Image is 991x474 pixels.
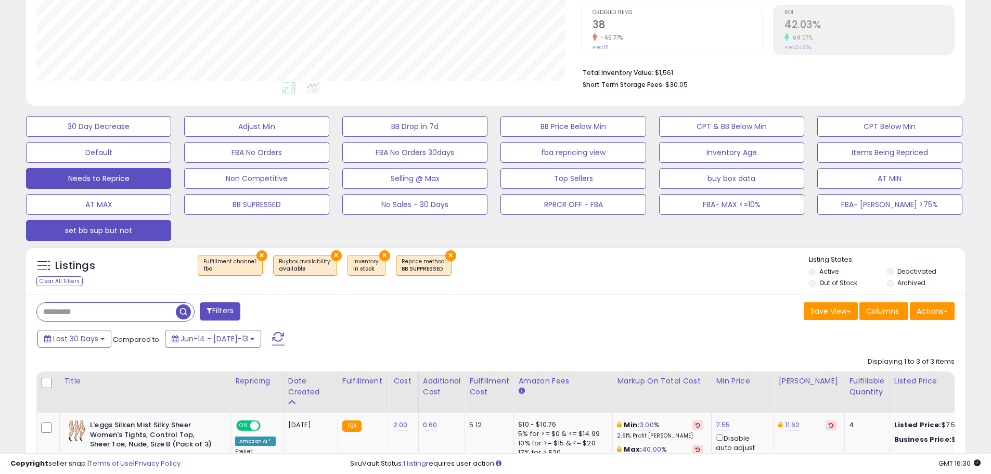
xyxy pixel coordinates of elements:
[897,278,925,287] label: Archived
[518,439,604,448] div: 10% for >= $15 & <= $20
[785,420,800,430] a: 11.62
[10,458,48,468] strong: Copyright
[402,265,446,273] div: BB SUPPRESSED
[894,435,981,444] div: $9.99
[819,267,839,276] label: Active
[203,265,257,273] div: fba
[665,80,688,89] span: $30.05
[894,434,951,444] b: Business Price:
[500,168,646,189] button: Top Sellers
[403,458,426,468] a: 1 listing
[617,432,703,440] p: 2.91% Profit [PERSON_NAME]
[819,278,857,287] label: Out of Stock
[256,250,267,261] button: ×
[659,194,804,215] button: FBA- MAX <=10%
[379,250,390,261] button: ×
[518,376,608,387] div: Amazon Fees
[402,258,446,273] span: Reprice method :
[617,420,703,440] div: %
[26,220,171,241] button: set bb sup but not
[237,421,250,430] span: ON
[184,168,329,189] button: Non Competitive
[26,168,171,189] button: Needs to Reprice
[64,376,226,387] div: Title
[288,420,330,430] div: [DATE]
[200,302,240,321] button: Filters
[203,258,257,273] span: Fulfillment channel :
[617,376,707,387] div: Markup on Total Cost
[342,420,362,432] small: FBA
[259,421,276,430] span: OFF
[342,194,487,215] button: No Sales - 30 Days
[894,420,942,430] b: Listed Price:
[445,250,456,261] button: ×
[597,34,623,42] small: -65.77%
[817,194,962,215] button: FBA- [PERSON_NAME] >75%
[894,376,984,387] div: Listed Price
[866,306,899,316] span: Columns
[784,19,954,33] h2: 42.03%
[659,142,804,163] button: Inventory Age
[184,116,329,137] button: Adjust Min
[89,458,133,468] a: Terms of Use
[784,44,812,50] small: Prev: 24.86%
[894,420,981,430] div: $7.55
[593,44,609,50] small: Prev: 111
[469,376,509,398] div: Fulfillment Cost
[659,168,804,189] button: buy box data
[26,142,171,163] button: Default
[10,459,181,469] div: seller snap | |
[393,420,408,430] a: 2.00
[393,376,414,387] div: Cost
[817,142,962,163] button: Items Being Repriced
[342,168,487,189] button: Selling @ Max
[849,420,881,430] div: 4
[659,116,804,137] button: CPT & BB Below Min
[897,267,936,276] label: Deactivated
[350,459,981,469] div: SkuVault Status: requires user action.
[938,458,981,468] span: 2025-08-13 16:30 GMT
[135,458,181,468] a: Privacy Policy
[331,250,342,261] button: ×
[849,376,885,398] div: Fulfillable Quantity
[165,330,261,348] button: Jun-14 - [DATE]-13
[500,194,646,215] button: RPRCR OFF - FBA
[37,330,111,348] button: Last 30 Days
[500,142,646,163] button: fba repricing view
[342,116,487,137] button: BB Drop in 7d
[910,302,955,320] button: Actions
[639,420,654,430] a: 3.00
[342,142,487,163] button: FBA No Orders 30days
[181,334,248,344] span: Jun-14 - [DATE]-13
[789,34,813,42] small: 69.07%
[817,116,962,137] button: CPT Below Min
[778,376,840,387] div: [PERSON_NAME]
[804,302,858,320] button: Save View
[716,420,730,430] a: 7.55
[342,376,384,387] div: Fulfillment
[36,276,83,286] div: Clear All Filters
[235,437,276,446] div: Amazon AI *
[353,258,380,273] span: Inventory :
[518,387,524,396] small: Amazon Fees.
[624,420,639,430] b: Min:
[593,19,762,33] h2: 38
[184,142,329,163] button: FBA No Orders
[716,432,766,463] div: Disable auto adjust min
[868,357,955,367] div: Displaying 1 to 3 of 3 items
[583,66,947,78] li: $1,561
[353,265,380,273] div: in stock
[583,80,664,89] b: Short Term Storage Fees:
[67,420,87,441] img: 41fK0XZQrOL._SL40_.jpg
[583,68,653,77] b: Total Inventory Value:
[518,420,604,429] div: $10 - $10.76
[817,168,962,189] button: AT MIN
[184,194,329,215] button: BB SUPRESSED
[593,10,762,16] span: Ordered Items
[784,10,954,16] span: ROI
[26,116,171,137] button: 30 Day Decrease
[55,259,95,273] h5: Listings
[113,335,161,344] span: Compared to:
[288,376,333,398] div: Date Created
[859,302,908,320] button: Columns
